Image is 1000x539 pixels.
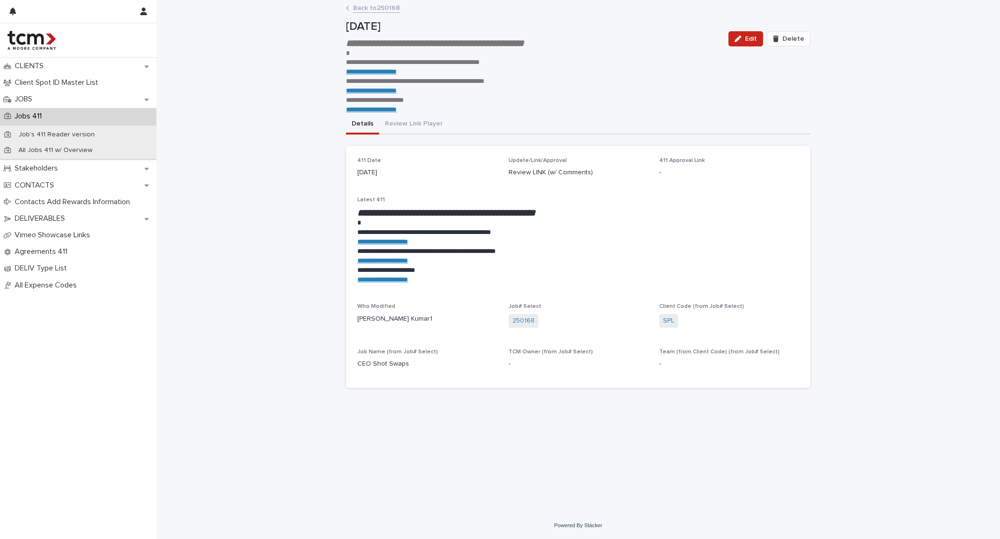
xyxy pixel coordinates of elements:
[11,198,137,207] p: Contacts Add Rewards Information
[11,131,102,139] p: Job's 411 Reader version
[346,115,379,135] button: Details
[11,231,98,240] p: Vimeo Showcase Links
[663,316,674,326] a: SPL
[11,62,51,71] p: CLIENTS
[659,158,705,163] span: 411 Approval Link
[782,36,804,42] span: Delete
[357,197,385,203] span: Latest 411
[11,146,100,154] p: All Jobs 411 w/ Overview
[554,522,602,528] a: Powered By Stacker
[11,281,84,290] p: All Expense Codes
[357,168,497,178] p: [DATE]
[11,112,49,121] p: Jobs 411
[509,359,648,369] p: -
[11,214,73,223] p: DELIVERABLES
[509,304,541,309] span: Job# Select
[659,359,799,369] p: -
[509,349,593,355] span: TCM Owner (from Job# Select)
[11,181,62,190] p: CONTACTS
[767,31,810,46] button: Delete
[346,20,721,34] p: [DATE]
[728,31,763,46] button: Edit
[357,349,438,355] span: Job Name (from Job# Select)
[11,78,106,87] p: Client Spot ID Master List
[8,31,56,50] img: 4hMmSqQkux38exxPVZHQ
[357,359,497,369] p: CEO Shot Swaps
[357,304,395,309] span: Who Modified
[11,164,65,173] p: Stakeholders
[11,247,75,256] p: Agreements 411
[512,316,535,326] a: 250168
[659,349,780,355] span: Team (from Client Code) (from Job# Select)
[11,264,74,273] p: DELIV Type List
[11,95,40,104] p: JOBS
[357,158,381,163] span: 411 Date
[353,2,400,13] a: Back to250168
[509,168,648,178] p: Review LINK (w/ Comments)
[659,168,799,178] p: -
[509,158,567,163] span: Update/Link/Approval
[379,115,448,135] button: Review Link Player
[659,304,744,309] span: Client Code (from Job# Select)
[357,314,497,324] p: [PERSON_NAME] Kumar1
[745,36,757,42] span: Edit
